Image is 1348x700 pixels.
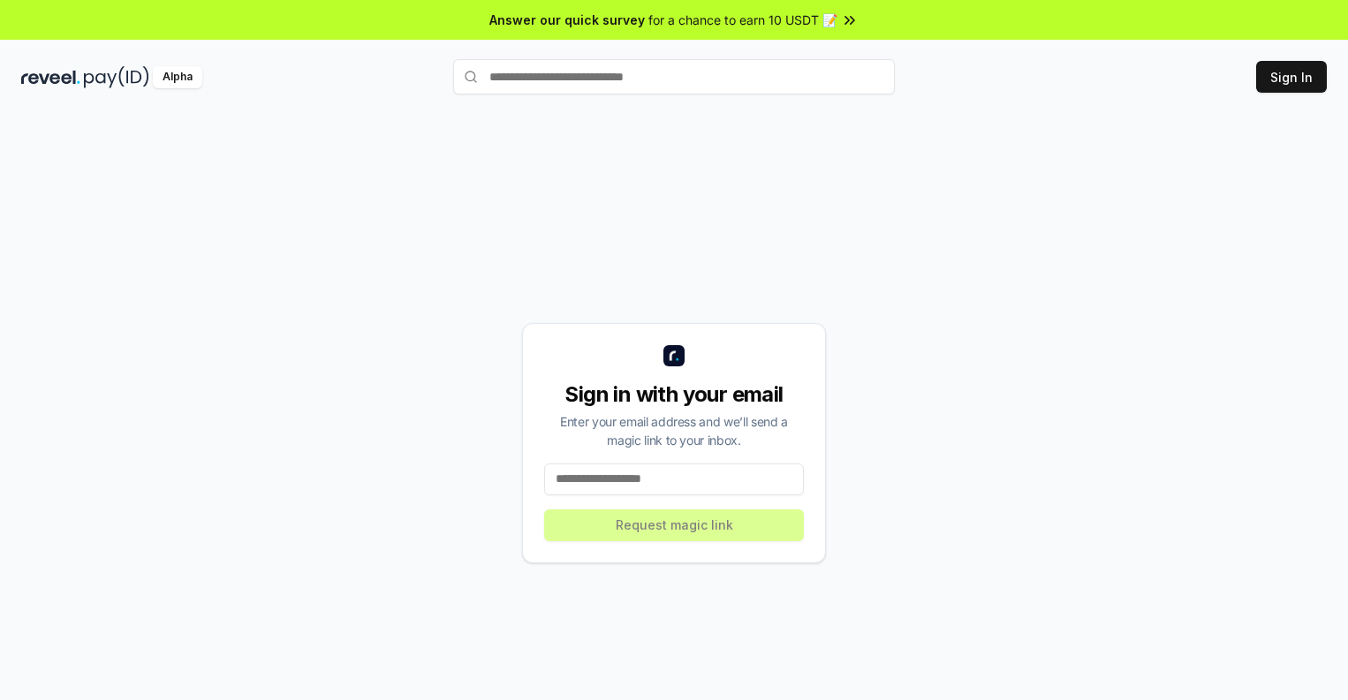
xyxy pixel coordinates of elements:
[663,345,685,366] img: logo_small
[84,66,149,88] img: pay_id
[21,66,80,88] img: reveel_dark
[648,11,837,29] span: for a chance to earn 10 USDT 📝
[153,66,202,88] div: Alpha
[544,380,804,409] div: Sign in with your email
[1256,61,1327,93] button: Sign In
[489,11,645,29] span: Answer our quick survey
[544,412,804,449] div: Enter your email address and we’ll send a magic link to your inbox.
